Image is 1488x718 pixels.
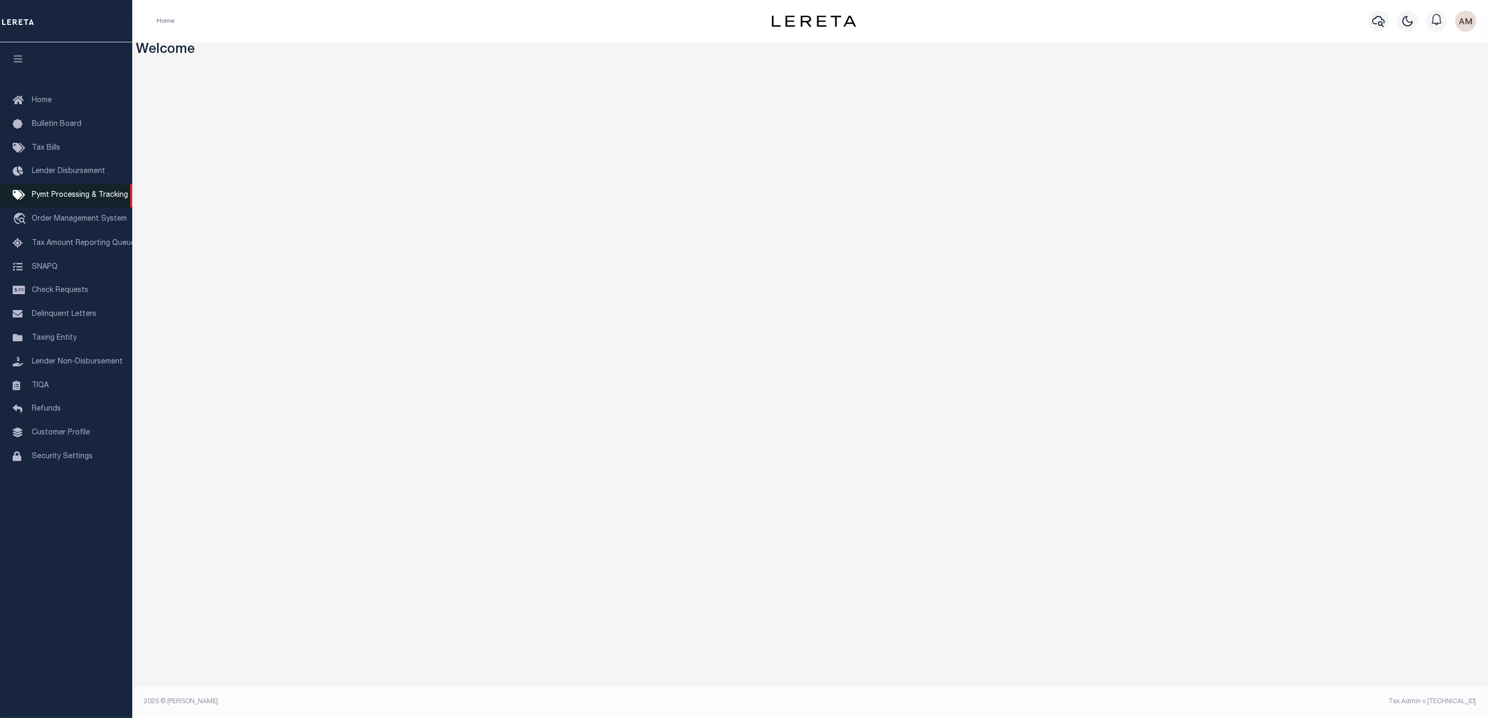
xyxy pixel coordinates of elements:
[13,213,30,226] i: travel_explore
[32,168,105,175] span: Lender Disbursement
[32,121,81,128] span: Bulletin Board
[32,334,77,342] span: Taxing Entity
[32,453,93,460] span: Security Settings
[32,429,90,437] span: Customer Profile
[32,144,60,152] span: Tax Bills
[32,381,49,389] span: TIQA
[32,311,96,318] span: Delinquent Letters
[32,405,61,413] span: Refunds
[157,16,175,26] li: Home
[818,697,1476,706] div: Tax Admin v.[TECHNICAL_ID]
[32,263,58,270] span: SNAPQ
[32,215,127,223] span: Order Management System
[32,358,123,366] span: Lender Non-Disbursement
[32,287,88,294] span: Check Requests
[136,697,810,706] div: 2025 © [PERSON_NAME].
[32,97,52,104] span: Home
[772,15,856,27] img: logo-dark.svg
[136,42,1484,59] h3: Welcome
[32,192,128,199] span: Pymt Processing & Tracking
[32,240,135,247] span: Tax Amount Reporting Queue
